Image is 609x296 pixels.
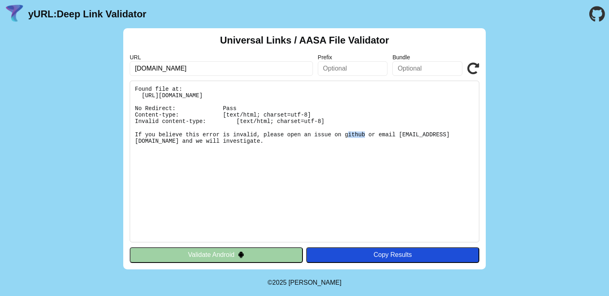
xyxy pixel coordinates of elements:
[306,247,479,263] button: Copy Results
[130,54,313,60] label: URL
[238,251,244,258] img: droidIcon.svg
[28,8,146,20] a: yURL:Deep Link Validator
[267,269,341,296] footer: ©
[130,247,303,263] button: Validate Android
[392,54,462,60] label: Bundle
[130,61,313,76] input: Required
[4,4,25,25] img: yURL Logo
[310,251,475,258] div: Copy Results
[272,279,287,286] span: 2025
[130,81,479,242] pre: Found file at: [URL][DOMAIN_NAME] No Redirect: Pass Content-type: [text/html; charset=utf-8] Inva...
[318,61,388,76] input: Optional
[392,61,462,76] input: Optional
[288,279,342,286] a: Michael Ibragimchayev's Personal Site
[220,35,389,46] h2: Universal Links / AASA File Validator
[318,54,388,60] label: Prefix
